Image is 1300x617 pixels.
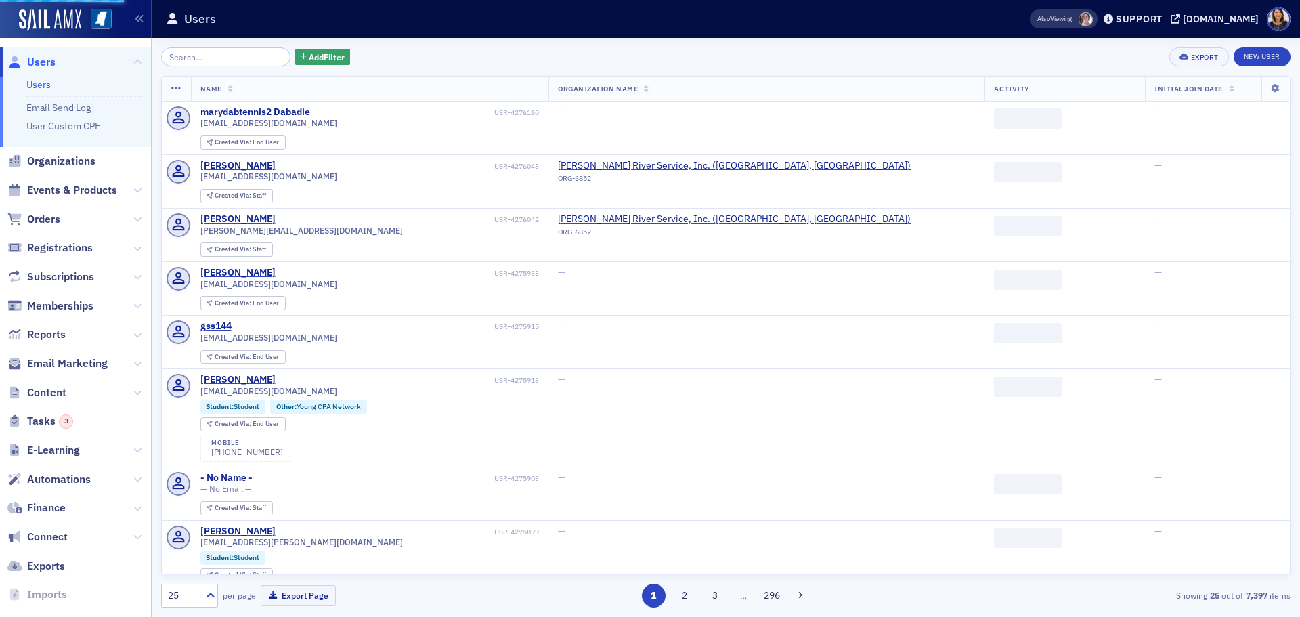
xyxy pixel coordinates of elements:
button: 3 [703,584,727,608]
a: Users [26,79,51,91]
a: Reports [7,327,66,342]
div: [PERSON_NAME] [200,160,276,172]
a: Content [7,385,66,400]
span: ‌ [994,162,1062,182]
div: Showing out of items [924,589,1291,601]
a: Tasks3 [7,414,73,429]
span: Created Via : [215,299,253,307]
span: Created Via : [215,191,253,200]
div: USR-4275903 [255,474,539,483]
span: — [1154,159,1162,171]
div: USR-4275915 [234,322,539,331]
span: [EMAIL_ADDRESS][PERSON_NAME][DOMAIN_NAME] [200,537,403,547]
a: Email Marketing [7,356,108,371]
span: Email Marketing [27,356,108,371]
span: [EMAIL_ADDRESS][DOMAIN_NAME] [200,171,337,182]
a: Email Send Log [26,102,91,114]
a: Imports [7,587,67,602]
span: Created Via : [215,352,253,361]
span: Registrations [27,240,93,255]
span: [EMAIL_ADDRESS][DOMAIN_NAME] [200,279,337,289]
a: [PERSON_NAME] River Service, Inc. ([GEOGRAPHIC_DATA], [GEOGRAPHIC_DATA]) [558,160,911,172]
span: Lydia Carlisle [1079,12,1093,26]
span: — [1154,320,1162,332]
div: Created Via: Staff [200,242,273,257]
a: Memberships [7,299,93,314]
div: 25 [168,589,198,603]
div: [PERSON_NAME] [200,267,276,279]
div: USR-4275933 [278,269,539,278]
div: USR-4275899 [278,528,539,536]
span: Student : [206,402,234,411]
div: ORG-6852 [558,228,911,241]
span: Activity [994,84,1029,93]
span: Other : [276,402,297,411]
a: Connect [7,530,68,545]
a: [PERSON_NAME] [200,374,276,386]
a: Organizations [7,154,95,169]
a: Events & Products [7,183,117,198]
span: — [558,373,565,385]
span: E-Learning [27,443,80,458]
div: USR-4276043 [278,162,539,171]
span: — [558,320,565,332]
a: marydabtennis2 Dabadie [200,106,310,119]
div: Student: [200,551,266,565]
div: Created Via: End User [200,417,286,431]
a: User Custom CPE [26,120,100,132]
span: Connect [27,530,68,545]
a: [PERSON_NAME] River Service, Inc. ([GEOGRAPHIC_DATA], [GEOGRAPHIC_DATA]) [558,213,911,226]
span: Terral River Service, Inc. (Vicksburg, MS) [558,160,911,172]
button: Export Page [261,585,336,606]
span: ‌ [994,270,1062,290]
span: — [558,525,565,537]
a: [PERSON_NAME] [200,526,276,538]
span: Content [27,385,66,400]
span: ‌ [994,474,1062,494]
a: gss144 [200,320,232,333]
a: Exports [7,559,65,574]
span: [EMAIL_ADDRESS][DOMAIN_NAME] [200,386,337,396]
strong: 25 [1207,589,1221,601]
div: [DOMAIN_NAME] [1183,13,1259,25]
span: — [1154,373,1162,385]
a: Finance [7,501,66,515]
div: End User [215,421,279,428]
div: Created Via: Staff [200,189,273,203]
span: Exports [27,559,65,574]
a: [PERSON_NAME] [200,213,276,226]
span: ‌ [994,216,1062,236]
span: Created Via : [215,419,253,428]
a: Student:Student [206,402,259,411]
input: Search… [161,47,290,66]
span: Created Via : [215,244,253,253]
span: — [1154,213,1162,225]
span: [EMAIL_ADDRESS][DOMAIN_NAME] [200,118,337,128]
span: Tasks [27,414,73,429]
span: — [558,106,565,118]
div: Staff [215,192,266,200]
button: AddFilter [295,49,351,66]
span: Reports [27,327,66,342]
a: - No Name - [200,472,253,484]
div: Created Via: Staff [200,568,273,582]
span: Profile [1267,7,1291,31]
div: USR-4276042 [278,215,539,224]
span: ‌ [994,323,1062,343]
img: SailAMX [91,9,112,30]
div: Created Via: End User [200,135,286,150]
span: Created Via : [215,137,253,146]
a: [PHONE_NUMBER] [211,447,283,457]
span: Finance [27,501,66,515]
button: [DOMAIN_NAME] [1171,14,1263,24]
span: Organization Name [558,84,638,93]
span: Users [27,55,56,70]
span: — [1154,525,1162,537]
button: 296 [760,584,784,608]
span: ‌ [994,528,1062,548]
div: End User [215,354,279,361]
